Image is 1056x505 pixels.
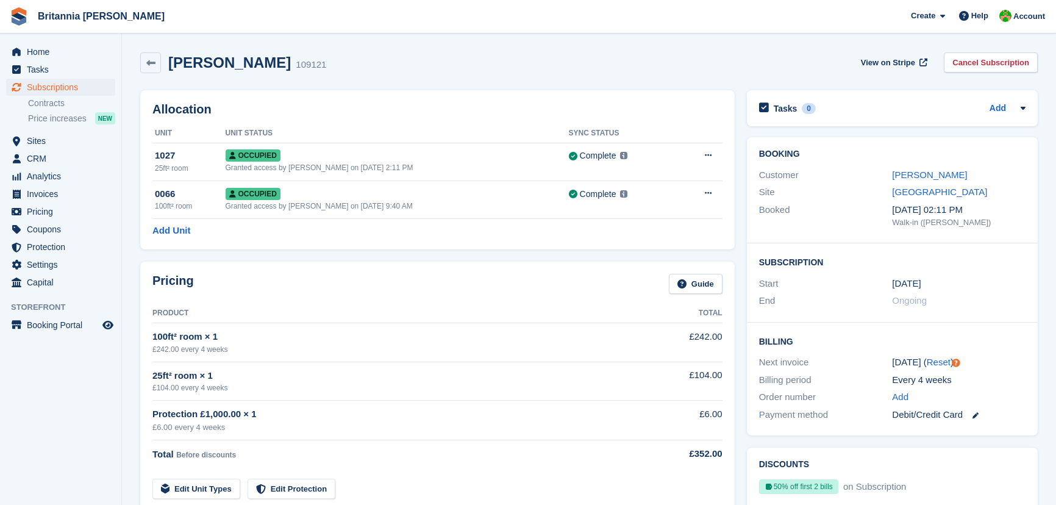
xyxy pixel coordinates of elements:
th: Unit Status [226,124,569,143]
span: on Subscription [841,481,906,492]
a: menu [6,43,115,60]
span: Home [27,43,100,60]
span: CRM [27,150,100,167]
span: Coupons [27,221,100,238]
a: menu [6,221,115,238]
a: Britannia [PERSON_NAME] [33,6,169,26]
span: Subscriptions [27,79,100,96]
td: £6.00 [635,401,722,440]
a: [PERSON_NAME] [892,170,967,180]
span: Account [1013,10,1045,23]
img: icon-info-grey-7440780725fd019a000dd9b08b2336e03edf1995a4989e88bcd33f0948082b44.svg [620,190,627,198]
div: Complete [580,188,616,201]
h2: Discounts [759,460,1026,470]
img: Wendy Thorp [999,10,1011,22]
a: Guide [669,274,722,294]
div: £6.00 every 4 weeks [152,421,635,434]
div: NEW [95,112,115,124]
td: £242.00 [635,323,722,362]
a: menu [6,274,115,291]
a: Edit Protection [248,479,335,499]
span: Create [911,10,935,22]
h2: Billing [759,335,1026,347]
div: Every 4 weeks [892,373,1026,387]
span: Ongoing [892,295,927,306]
a: Add [990,102,1006,116]
a: menu [6,150,115,167]
div: 100ft² room × 1 [152,330,635,344]
a: menu [6,61,115,78]
a: View on Stripe [856,52,930,73]
span: Invoices [27,185,100,202]
a: menu [6,132,115,149]
h2: Pricing [152,274,194,294]
div: Order number [759,390,893,404]
div: Start [759,277,893,291]
div: 109121 [296,58,326,72]
span: Analytics [27,168,100,185]
a: Price increases NEW [28,112,115,125]
span: Before discounts [176,451,236,459]
div: Granted access by [PERSON_NAME] on [DATE] 9:40 AM [226,201,569,212]
div: £352.00 [635,447,722,461]
div: Tooltip anchor [951,357,961,368]
span: Protection [27,238,100,256]
div: 25ft² room [155,163,226,174]
div: 1027 [155,149,226,163]
th: Product [152,304,635,323]
span: Occupied [226,149,280,162]
time: 2025-09-19 00:00:00 UTC [892,277,921,291]
span: View on Stripe [861,57,915,69]
img: icon-info-grey-7440780725fd019a000dd9b08b2336e03edf1995a4989e88bcd33f0948082b44.svg [620,152,627,159]
h2: Allocation [152,102,722,116]
div: Customer [759,168,893,182]
div: £104.00 every 4 weeks [152,382,635,393]
div: 25ft² room × 1 [152,369,635,383]
div: Granted access by [PERSON_NAME] on [DATE] 2:11 PM [226,162,569,173]
span: Sites [27,132,100,149]
div: Site [759,185,893,199]
div: 100ft² room [155,201,226,212]
a: Add Unit [152,224,190,238]
th: Unit [152,124,226,143]
a: Reset [927,357,951,367]
img: stora-icon-8386f47178a22dfd0bd8f6a31ec36ba5ce8667c1dd55bd0f319d3a0aa187defe.svg [10,7,28,26]
div: Walk-in ([PERSON_NAME]) [892,217,1026,229]
div: 0066 [155,187,226,201]
a: [GEOGRAPHIC_DATA] [892,187,987,197]
span: Total [152,449,174,459]
a: menu [6,317,115,334]
div: £242.00 every 4 weeks [152,344,635,355]
th: Total [635,304,722,323]
h2: Booking [759,149,1026,159]
div: Debit/Credit Card [892,408,1026,422]
div: Payment method [759,408,893,422]
td: £104.00 [635,362,722,400]
div: Booked [759,203,893,229]
a: Add [892,390,908,404]
span: Storefront [11,301,121,313]
div: End [759,294,893,308]
div: [DATE] 02:11 PM [892,203,1026,217]
a: Cancel Subscription [944,52,1038,73]
div: 0 [802,103,816,114]
th: Sync Status [569,124,676,143]
div: [DATE] ( ) [892,356,1026,370]
a: Preview store [101,318,115,332]
a: menu [6,256,115,273]
a: Contracts [28,98,115,109]
span: Booking Portal [27,317,100,334]
span: Capital [27,274,100,291]
a: Edit Unit Types [152,479,240,499]
span: Price increases [28,113,87,124]
a: menu [6,185,115,202]
a: menu [6,238,115,256]
div: Complete [580,149,616,162]
div: Protection £1,000.00 × 1 [152,407,635,421]
a: menu [6,168,115,185]
span: Settings [27,256,100,273]
span: Occupied [226,188,280,200]
h2: [PERSON_NAME] [168,54,291,71]
span: Tasks [27,61,100,78]
a: menu [6,203,115,220]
